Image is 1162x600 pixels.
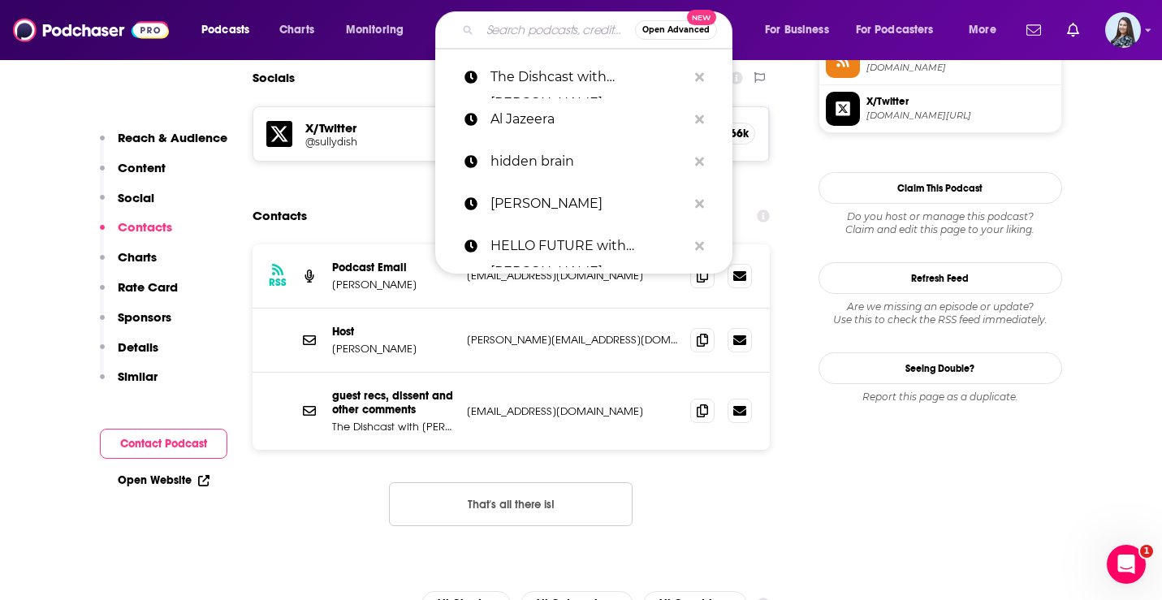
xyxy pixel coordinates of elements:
[435,98,732,140] a: Al Jazeera
[490,56,687,98] p: The Dishcast with Andrew Sullivan
[389,482,633,526] button: Nothing here.
[1020,16,1048,44] a: Show notifications dropdown
[819,262,1062,294] button: Refresh Feed
[490,98,687,140] p: Al Jazeera
[866,94,1055,109] span: X/Twitter
[100,429,227,459] button: Contact Podcast
[305,136,698,148] a: @sullydish
[826,44,1055,78] a: RSS Feed[DOMAIN_NAME]
[724,127,741,140] h5: 266k
[435,140,732,183] a: hidden brain
[100,279,178,309] button: Rate Card
[819,172,1062,204] button: Claim This Podcast
[100,309,171,339] button: Sponsors
[118,130,227,145] p: Reach & Audience
[346,19,404,41] span: Monitoring
[435,225,732,267] a: HELLO FUTURE with [PERSON_NAME]
[642,26,710,34] span: Open Advanced
[305,120,698,136] h5: X/Twitter
[190,17,270,43] button: open menu
[305,136,565,148] h5: @sullydish
[819,210,1062,223] span: Do you host or manage this podcast?
[435,56,732,98] a: The Dishcast with [PERSON_NAME]
[819,210,1062,236] div: Claim and edit this page to your liking.
[957,17,1017,43] button: open menu
[118,309,171,325] p: Sponsors
[118,219,172,235] p: Contacts
[819,300,1062,326] div: Are we missing an episode or update? Use this to check the RSS feed immediately.
[866,110,1055,122] span: twitter.com/sullydish
[845,17,957,43] button: open menu
[332,261,454,274] p: Podcast Email
[13,15,169,45] img: Podchaser - Follow, Share and Rate Podcasts
[100,339,158,369] button: Details
[253,63,295,93] h2: Socials
[332,389,454,417] p: guest recs, dissent and other comments
[332,325,454,339] p: Host
[1140,545,1153,558] span: 1
[467,404,678,418] p: [EMAIL_ADDRESS][DOMAIN_NAME]
[118,279,178,295] p: Rate Card
[118,190,154,205] p: Social
[100,369,158,399] button: Similar
[118,160,166,175] p: Content
[118,339,158,355] p: Details
[332,278,454,291] p: [PERSON_NAME]
[100,160,166,190] button: Content
[1105,12,1141,48] button: Show profile menu
[765,19,829,41] span: For Business
[490,140,687,183] p: hidden brain
[866,62,1055,74] span: api.substack.com
[819,391,1062,404] div: Report this page as a duplicate.
[1105,12,1141,48] img: User Profile
[118,369,158,384] p: Similar
[856,19,934,41] span: For Podcasters
[253,201,307,231] h2: Contacts
[467,333,678,347] p: [PERSON_NAME][EMAIL_ADDRESS][DOMAIN_NAME]
[435,183,732,225] a: [PERSON_NAME]
[269,17,324,43] a: Charts
[279,19,314,41] span: Charts
[480,17,635,43] input: Search podcasts, credits, & more...
[201,19,249,41] span: Podcasts
[826,92,1055,126] a: X/Twitter[DOMAIN_NAME][URL]
[1107,545,1146,584] iframe: Intercom live chat
[100,249,157,279] button: Charts
[754,17,849,43] button: open menu
[100,190,154,220] button: Social
[332,342,454,356] p: [PERSON_NAME]
[118,473,210,487] a: Open Website
[969,19,996,41] span: More
[490,225,687,267] p: HELLO FUTURE with Kevin Cirilli
[1105,12,1141,48] span: Logged in as brookefortierpr
[100,130,227,160] button: Reach & Audience
[269,276,287,289] h3: RSS
[332,420,454,434] p: The Dishcast with [PERSON_NAME] Podcast Email
[1060,16,1086,44] a: Show notifications dropdown
[467,269,678,283] p: [EMAIL_ADDRESS][DOMAIN_NAME]
[687,10,716,25] span: New
[635,20,717,40] button: Open AdvancedNew
[451,11,748,49] div: Search podcasts, credits, & more...
[490,183,687,225] p: bill maher
[118,249,157,265] p: Charts
[819,352,1062,384] a: Seeing Double?
[335,17,425,43] button: open menu
[100,219,172,249] button: Contacts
